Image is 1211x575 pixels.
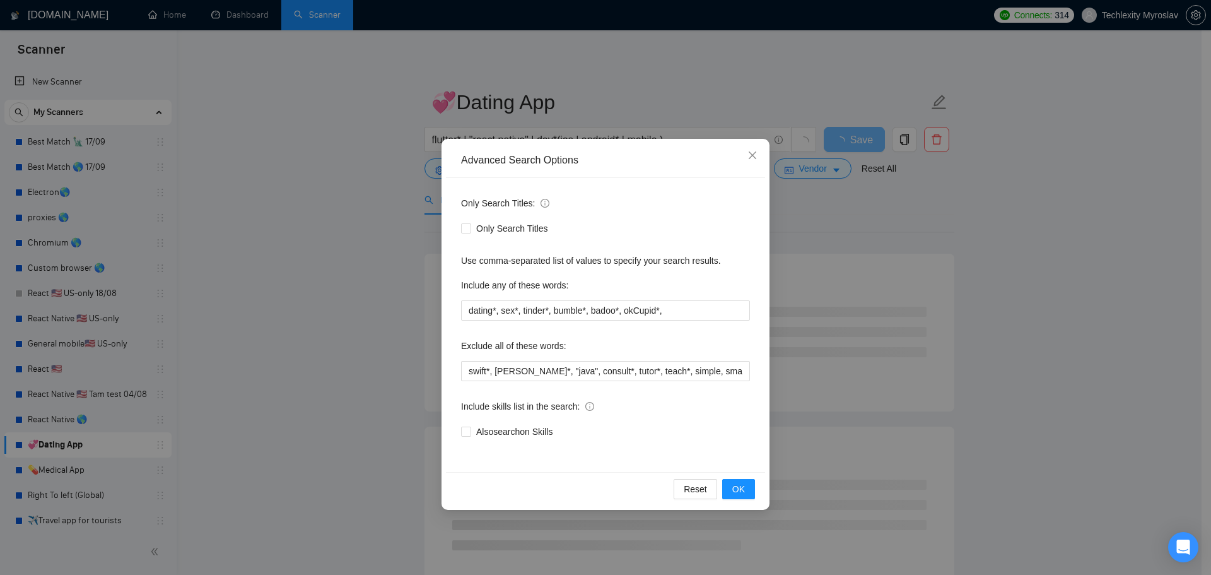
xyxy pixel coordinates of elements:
span: Reset [684,482,707,496]
span: info-circle [585,402,594,411]
button: Reset [674,479,717,499]
button: Close [735,139,769,173]
span: Also search on Skills [471,425,558,439]
span: Only Search Titles [471,222,553,235]
span: OK [732,482,745,496]
div: Use comma-separated list of values to specify your search results. [461,254,750,268]
span: Include skills list in the search: [461,400,594,413]
div: Open Intercom Messenger [1168,532,1198,562]
label: Exclude all of these words: [461,336,566,356]
button: OK [722,479,755,499]
span: info-circle [541,199,549,208]
span: close [747,150,758,160]
div: Advanced Search Options [461,153,750,167]
span: Only Search Titles: [461,196,549,210]
label: Include any of these words: [461,275,568,295]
